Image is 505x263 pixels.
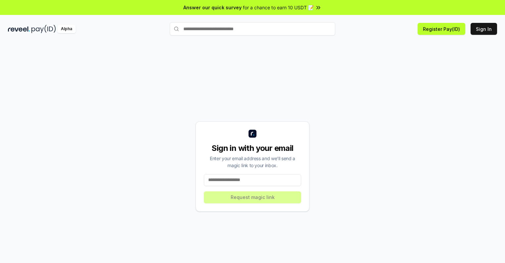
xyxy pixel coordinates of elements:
button: Sign In [471,23,497,35]
img: logo_small [249,130,256,138]
span: Answer our quick survey [183,4,242,11]
div: Enter your email address and we’ll send a magic link to your inbox. [204,155,301,169]
button: Register Pay(ID) [418,23,465,35]
img: reveel_dark [8,25,30,33]
img: pay_id [31,25,56,33]
div: Sign in with your email [204,143,301,154]
span: for a chance to earn 10 USDT 📝 [243,4,314,11]
div: Alpha [57,25,76,33]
